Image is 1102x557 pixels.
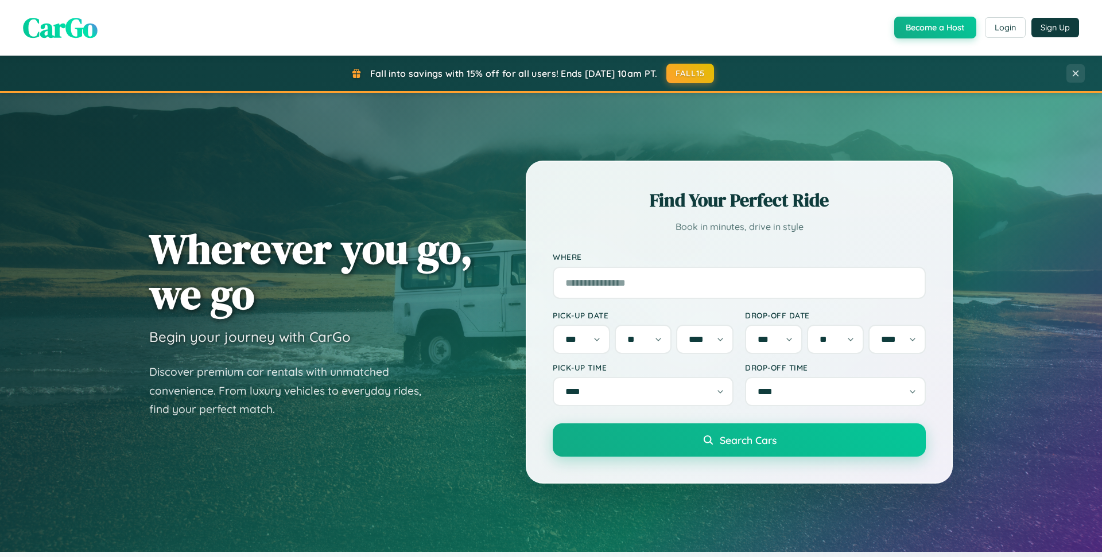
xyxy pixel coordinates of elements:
[149,363,436,419] p: Discover premium car rentals with unmatched convenience. From luxury vehicles to everyday rides, ...
[553,252,926,262] label: Where
[745,363,926,372] label: Drop-off Time
[1031,18,1079,37] button: Sign Up
[894,17,976,38] button: Become a Host
[720,434,777,446] span: Search Cars
[149,226,473,317] h1: Wherever you go, we go
[553,219,926,235] p: Book in minutes, drive in style
[370,68,658,79] span: Fall into savings with 15% off for all users! Ends [DATE] 10am PT.
[666,64,715,83] button: FALL15
[149,328,351,345] h3: Begin your journey with CarGo
[985,17,1026,38] button: Login
[553,423,926,457] button: Search Cars
[553,310,734,320] label: Pick-up Date
[745,310,926,320] label: Drop-off Date
[553,188,926,213] h2: Find Your Perfect Ride
[553,363,734,372] label: Pick-up Time
[23,9,98,46] span: CarGo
